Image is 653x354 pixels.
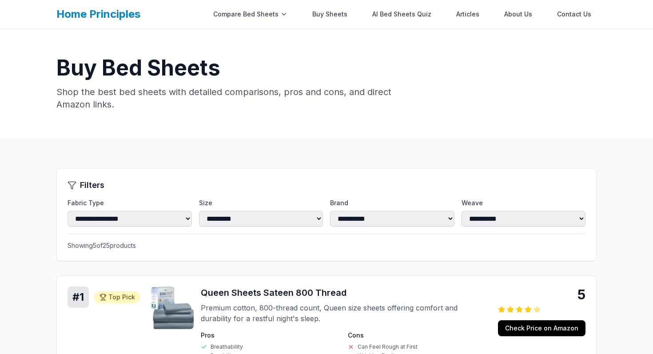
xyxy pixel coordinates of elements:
div: 5 [498,286,585,302]
span: Top Pick [108,293,135,302]
a: Home Principles [56,8,140,20]
a: Buy Sheets [307,5,353,23]
a: Contact Us [552,5,597,23]
h4: Pros [201,331,341,340]
p: Shop the best bed sheets with detailed comparisons, pros and cons, and direct Amazon links. [56,86,398,111]
a: About Us [499,5,538,23]
a: Articles [451,5,485,23]
p: Showing 5 of 25 products [68,241,585,250]
h4: Cons [348,331,488,340]
div: # 1 [68,286,89,308]
label: Fabric Type [68,199,192,207]
h3: Queen Sheets Sateen 800 Thread [201,286,487,299]
li: Breathability [201,343,341,350]
a: AI Bed Sheets Quiz [367,5,437,23]
label: Size [199,199,323,207]
label: Brand [330,199,454,207]
label: Weave [462,199,586,207]
div: Compare Bed Sheets [208,5,293,23]
a: Check Price on Amazon [498,320,585,336]
img: Queen Sheets Sateen 800 Thread - Cotton product image [151,286,194,329]
h1: Buy Bed Sheets [56,57,597,79]
li: Can Feel Rough at First [348,343,488,350]
p: Premium cotton, 800-thread count, Queen size sheets offering comfort and durability for a restful... [201,302,487,324]
h2: Filters [80,179,104,191]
